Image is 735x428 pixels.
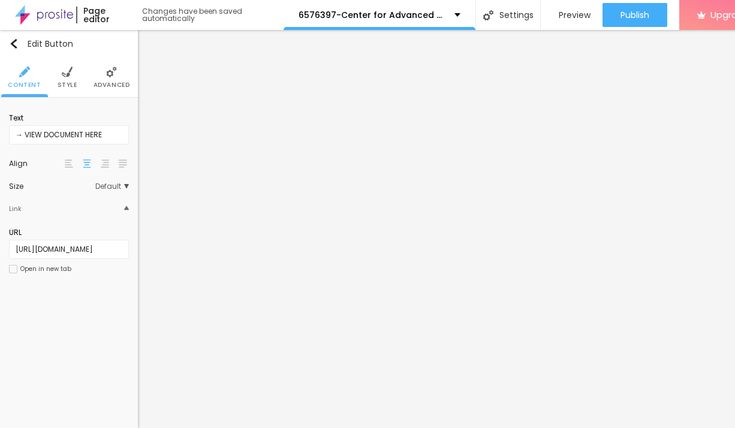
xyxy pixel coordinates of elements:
div: Link [9,202,22,215]
img: paragraph-center-align.svg [83,159,91,168]
div: Open in new tab [20,266,71,272]
div: Align [9,160,63,167]
p: 6576397-Center for Advanced Orthopedics & Sports Medicine [299,11,445,19]
img: paragraph-justified-align.svg [119,159,127,168]
span: Content [8,82,41,88]
button: Publish [603,3,667,27]
button: Preview [541,3,603,27]
img: Icone [106,67,117,77]
img: Icone [483,10,493,20]
div: Changes have been saved automatically [142,8,284,22]
div: Edit Button [9,39,73,49]
img: Icone [19,67,30,77]
div: Size [9,183,95,190]
img: paragraph-right-align.svg [101,159,109,168]
div: Page editor [76,7,130,23]
div: Text [9,113,129,123]
span: Default [95,183,129,190]
img: Icone [124,206,129,210]
span: Publish [620,10,649,20]
span: Advanced [94,82,130,88]
div: URL [9,227,129,238]
img: Icone [62,67,73,77]
img: paragraph-left-align.svg [65,159,73,168]
div: IconeLink [9,196,129,221]
span: Style [58,82,77,88]
span: Preview [559,10,591,20]
img: Icone [9,39,19,49]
